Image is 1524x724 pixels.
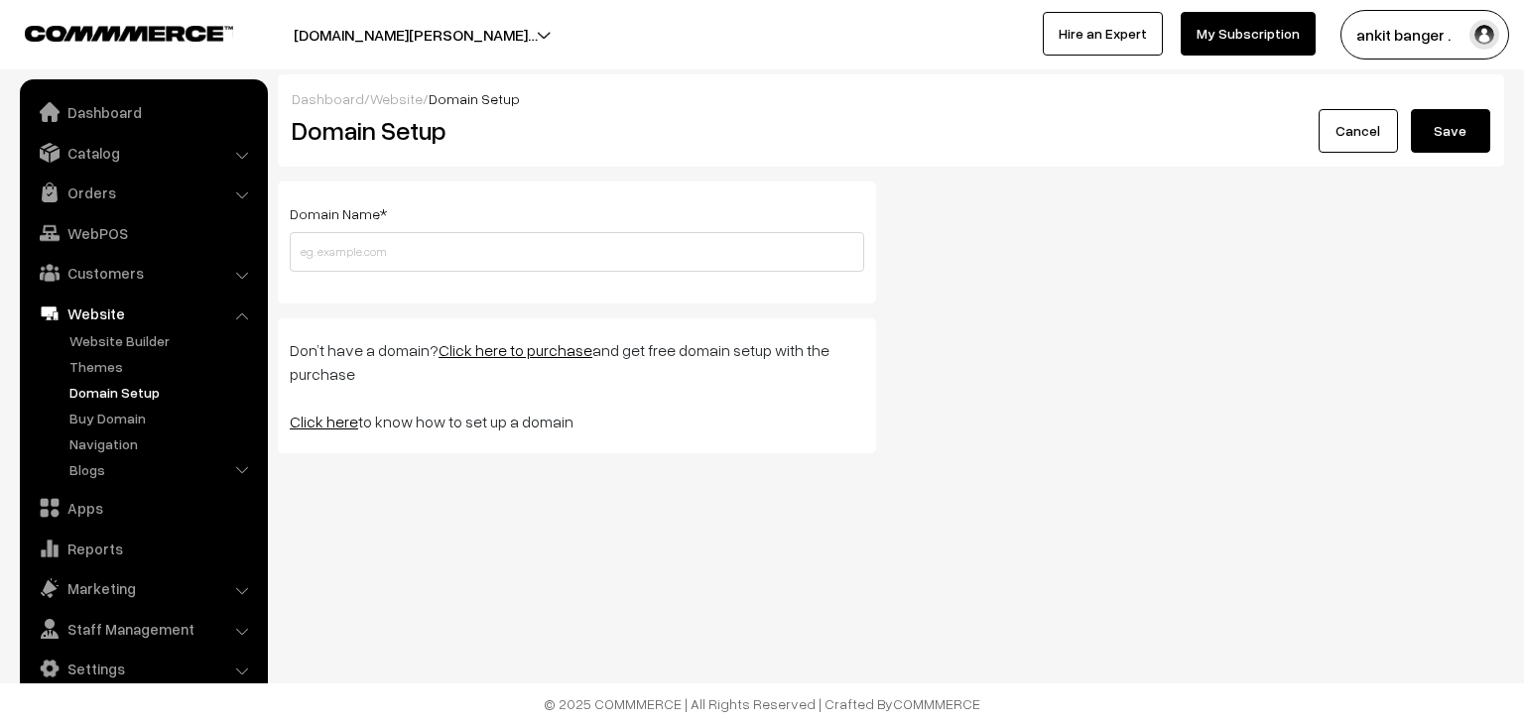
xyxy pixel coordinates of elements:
[25,570,261,606] a: Marketing
[25,135,261,171] a: Catalog
[25,531,261,566] a: Reports
[893,695,980,712] a: COMMMERCE
[439,340,592,360] a: Click here to purchase
[64,356,261,377] a: Themes
[64,382,261,403] a: Domain Setup
[290,338,864,386] p: Don’t have a domain? and get free domain setup with the purchase
[224,10,607,60] button: [DOMAIN_NAME][PERSON_NAME]…
[25,175,261,210] a: Orders
[290,410,864,433] p: to know how to set up a domain
[25,296,261,331] a: Website
[370,90,423,107] a: Website
[1319,109,1398,153] a: Cancel
[64,408,261,428] a: Buy Domain
[292,88,1490,109] div: / /
[64,459,261,480] a: Blogs
[290,412,358,431] a: Click here
[25,611,261,647] a: Staff Management
[292,115,1080,146] h2: Domain Setup
[25,94,261,130] a: Dashboard
[64,330,261,351] a: Website Builder
[64,433,261,454] a: Navigation
[1411,109,1490,153] button: Save
[25,20,198,44] a: COMMMERCE
[25,215,261,251] a: WebPOS
[1043,12,1163,56] a: Hire an Expert
[25,651,261,686] a: Settings
[292,90,364,107] a: Dashboard
[290,232,864,272] input: eg. example.com
[1340,10,1509,60] button: ankit banger .
[25,490,261,526] a: Apps
[1181,12,1316,56] a: My Subscription
[25,255,261,291] a: Customers
[25,26,233,41] img: COMMMERCE
[429,90,520,107] span: Domain Setup
[1469,20,1499,50] img: user
[290,203,387,224] label: Domain Name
